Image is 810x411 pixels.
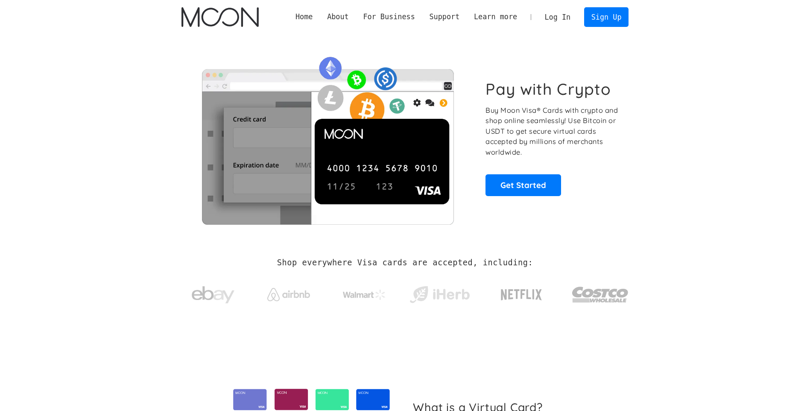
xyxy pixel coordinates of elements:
[474,12,517,22] div: Learn more
[277,258,533,267] h2: Shop everywhere Visa cards are accepted, including:
[181,7,259,27] a: home
[422,12,467,22] div: Support
[572,279,629,311] img: Costco
[485,79,611,99] h1: Pay with Crypto
[467,12,524,22] div: Learn more
[181,273,245,313] a: ebay
[538,8,578,26] a: Log In
[320,12,356,22] div: About
[572,270,629,315] a: Costco
[356,12,422,22] div: For Business
[485,174,561,196] a: Get Started
[257,279,320,305] a: Airbnb
[483,276,560,310] a: Netflix
[343,290,386,300] img: Walmart
[408,275,471,310] a: iHerb
[181,7,259,27] img: Moon Logo
[267,288,310,301] img: Airbnb
[192,282,234,308] img: ebay
[327,12,349,22] div: About
[363,12,415,22] div: For Business
[485,105,619,158] p: Buy Moon Visa® Cards with crypto and shop online seamlessly! Use Bitcoin or USDT to get secure vi...
[500,284,543,305] img: Netflix
[181,51,474,224] img: Moon Cards let you spend your crypto anywhere Visa is accepted.
[408,284,471,306] img: iHerb
[584,7,629,26] a: Sign Up
[429,12,459,22] div: Support
[288,12,320,22] a: Home
[332,281,396,304] a: Walmart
